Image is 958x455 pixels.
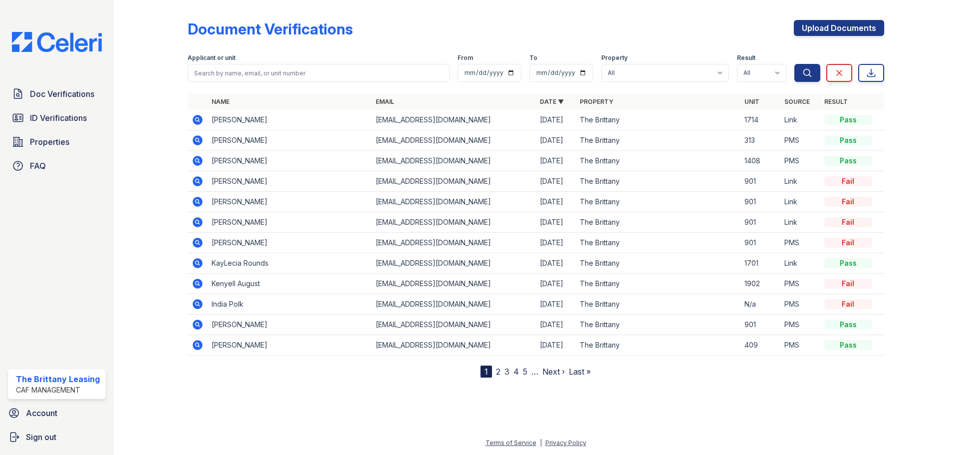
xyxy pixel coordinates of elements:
a: Next › [542,367,565,377]
td: PMS [780,274,820,294]
td: PMS [780,130,820,151]
td: The Brittany [576,294,740,315]
td: The Brittany [576,335,740,356]
td: [DATE] [536,212,576,233]
span: … [531,366,538,378]
div: Pass [824,135,872,145]
span: Sign out [26,431,56,443]
td: [EMAIL_ADDRESS][DOMAIN_NAME] [372,171,536,192]
td: 313 [740,130,780,151]
a: Doc Verifications [8,84,106,104]
td: [PERSON_NAME] [208,130,372,151]
td: Link [780,212,820,233]
td: 1714 [740,110,780,130]
td: [PERSON_NAME] [208,192,372,212]
td: Link [780,171,820,192]
td: [PERSON_NAME] [208,335,372,356]
div: Pass [824,115,872,125]
td: [EMAIL_ADDRESS][DOMAIN_NAME] [372,110,536,130]
span: FAQ [30,160,46,172]
td: [DATE] [536,233,576,253]
td: 901 [740,171,780,192]
td: PMS [780,315,820,335]
td: PMS [780,233,820,253]
td: Link [780,192,820,212]
a: Sign out [4,427,110,447]
td: [PERSON_NAME] [208,171,372,192]
span: Account [26,407,57,419]
td: KayLecia Rounds [208,253,372,274]
a: 5 [523,367,527,377]
td: [PERSON_NAME] [208,233,372,253]
td: The Brittany [576,315,740,335]
td: 1902 [740,274,780,294]
img: CE_Logo_Blue-a8612792a0a2168367f1c8372b55b34899dd931a85d93a1a3d3e32e68fde9ad4.png [4,32,110,52]
td: [EMAIL_ADDRESS][DOMAIN_NAME] [372,294,536,315]
div: 1 [480,366,492,378]
td: Link [780,110,820,130]
td: The Brittany [576,151,740,171]
div: Pass [824,258,872,268]
td: 901 [740,192,780,212]
td: [DATE] [536,171,576,192]
td: 1408 [740,151,780,171]
td: [DATE] [536,274,576,294]
td: [DATE] [536,315,576,335]
a: 3 [504,367,509,377]
a: Last » [569,367,591,377]
a: Date ▼ [540,98,564,105]
a: Privacy Policy [545,439,586,447]
td: [PERSON_NAME] [208,151,372,171]
td: [PERSON_NAME] [208,315,372,335]
td: The Brittany [576,130,740,151]
td: 901 [740,212,780,233]
label: To [529,54,537,62]
div: CAF Management [16,385,100,395]
td: The Brittany [576,192,740,212]
a: 2 [496,367,500,377]
td: [EMAIL_ADDRESS][DOMAIN_NAME] [372,274,536,294]
a: Name [212,98,230,105]
td: The Brittany [576,212,740,233]
td: [EMAIL_ADDRESS][DOMAIN_NAME] [372,192,536,212]
td: PMS [780,335,820,356]
td: [PERSON_NAME] [208,212,372,233]
td: [EMAIL_ADDRESS][DOMAIN_NAME] [372,130,536,151]
td: [DATE] [536,192,576,212]
td: [DATE] [536,335,576,356]
td: 1701 [740,253,780,274]
td: [DATE] [536,151,576,171]
div: Fail [824,299,872,309]
a: Source [784,98,810,105]
div: Document Verifications [188,20,353,38]
a: ID Verifications [8,108,106,128]
td: Kenyell August [208,274,372,294]
td: The Brittany [576,253,740,274]
label: Property [601,54,628,62]
div: Pass [824,320,872,330]
div: Fail [824,197,872,207]
span: Properties [30,136,69,148]
span: ID Verifications [30,112,87,124]
td: PMS [780,294,820,315]
td: [EMAIL_ADDRESS][DOMAIN_NAME] [372,335,536,356]
td: [EMAIL_ADDRESS][DOMAIN_NAME] [372,253,536,274]
div: Fail [824,279,872,289]
label: Applicant or unit [188,54,236,62]
div: Fail [824,217,872,227]
td: [EMAIL_ADDRESS][DOMAIN_NAME] [372,151,536,171]
div: Fail [824,176,872,186]
input: Search by name, email, or unit number [188,64,450,82]
a: Result [824,98,848,105]
td: The Brittany [576,233,740,253]
td: 901 [740,315,780,335]
td: [DATE] [536,253,576,274]
td: The Brittany [576,171,740,192]
div: Fail [824,238,872,248]
td: The Brittany [576,274,740,294]
td: Link [780,253,820,274]
a: Properties [8,132,106,152]
a: Account [4,403,110,423]
a: Unit [744,98,759,105]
